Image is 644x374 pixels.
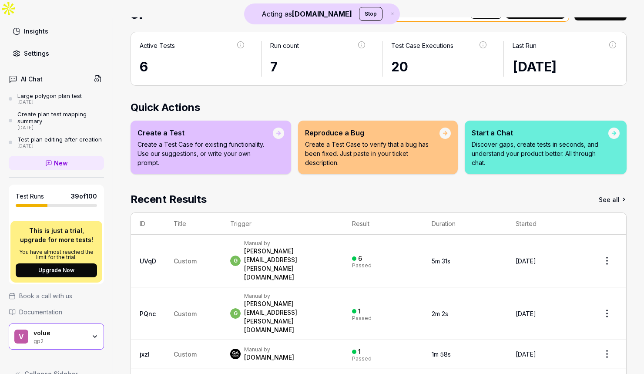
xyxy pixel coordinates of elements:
div: [DATE] [17,125,104,131]
button: Upgrade Now [16,263,97,277]
span: Documentation [19,307,62,317]
a: PQnc [140,310,156,317]
img: 7ccf6c19-61ad-4a6c-8811-018b02a1b829.jpg [230,349,241,359]
th: Duration [423,213,506,235]
div: Active Tests [140,41,175,50]
div: 7 [270,57,367,77]
span: 39 of 100 [71,192,97,201]
span: g [230,308,241,319]
div: Start a Chat [472,128,608,138]
div: Manual by [244,293,334,300]
div: Passed [352,263,372,268]
time: [DATE] [516,310,536,317]
div: Large polygon plan test [17,92,82,99]
a: Create plan test mapping summary[DATE] [9,111,104,131]
span: g [230,256,241,266]
h2: Recent Results [131,192,207,207]
div: 6 [140,57,245,77]
a: Documentation [9,307,104,317]
p: Create a Test Case for existing functionality. Use our suggestions, or write your own prompt. [138,140,273,167]
span: Custom [174,350,197,358]
div: [PERSON_NAME][EMAIL_ADDRESS][PERSON_NAME][DOMAIN_NAME] [244,300,334,334]
div: Manual by [244,240,334,247]
a: Settings [9,45,104,62]
div: Insights [24,27,48,36]
th: Result [343,213,423,235]
th: Started [507,213,588,235]
p: Discover gaps, create tests in seconds, and understand your product better. All through chat. [472,140,608,167]
a: jxzI [140,350,150,358]
h5: Test Runs [16,192,44,200]
th: Title [165,213,221,235]
div: Reproduce a Bug [305,128,439,138]
div: gp2 [34,337,86,344]
a: Insights [9,23,104,40]
time: 5m 31s [432,257,450,265]
div: Test plan editing after creation [17,136,102,143]
span: Custom [174,310,197,317]
span: Book a call with us [19,291,72,300]
div: 1 [358,307,361,315]
button: Stop [359,7,382,21]
a: UVqD [140,257,156,265]
div: Run count [270,41,299,50]
time: [DATE] [516,257,536,265]
button: vvoluegp2 [9,323,104,350]
h2: Quick Actions [131,100,627,115]
div: [PERSON_NAME][EMAIL_ADDRESS][PERSON_NAME][DOMAIN_NAME] [244,247,334,282]
time: [DATE] [516,350,536,358]
a: See all [599,192,627,207]
a: Book a call with us [9,291,104,300]
p: This is just a trial, upgrade for more tests! [16,226,97,244]
th: ID [131,213,165,235]
div: Create plan test mapping summary [17,111,104,125]
div: volue [34,329,86,337]
div: [DATE] [17,143,102,149]
span: New [54,158,68,168]
th: Trigger [221,213,343,235]
div: 6 [358,255,362,263]
div: [DOMAIN_NAME] [244,353,294,362]
div: Create a Test [138,128,273,138]
div: Last Run [513,41,537,50]
div: Passed [352,356,372,361]
div: [DATE] [17,99,82,105]
a: Test plan editing after creation[DATE] [9,136,104,149]
div: Passed [352,316,372,321]
time: 2m 2s [432,310,448,317]
h4: AI Chat [21,74,43,84]
div: 1 [358,348,361,356]
a: Large polygon plan test[DATE] [9,92,104,105]
div: Settings [24,49,49,58]
p: You have almost reached the limit for the trial. [16,249,97,260]
a: New [9,156,104,170]
time: [DATE] [513,59,557,74]
time: 1m 58s [432,350,451,358]
div: 20 [391,57,488,77]
p: Create a Test Case to verify that a bug has been fixed. Just paste in your ticket description. [305,140,439,167]
div: Test Case Executions [391,41,453,50]
span: v [14,330,28,344]
div: Manual by [244,346,294,353]
span: Custom [174,257,197,265]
